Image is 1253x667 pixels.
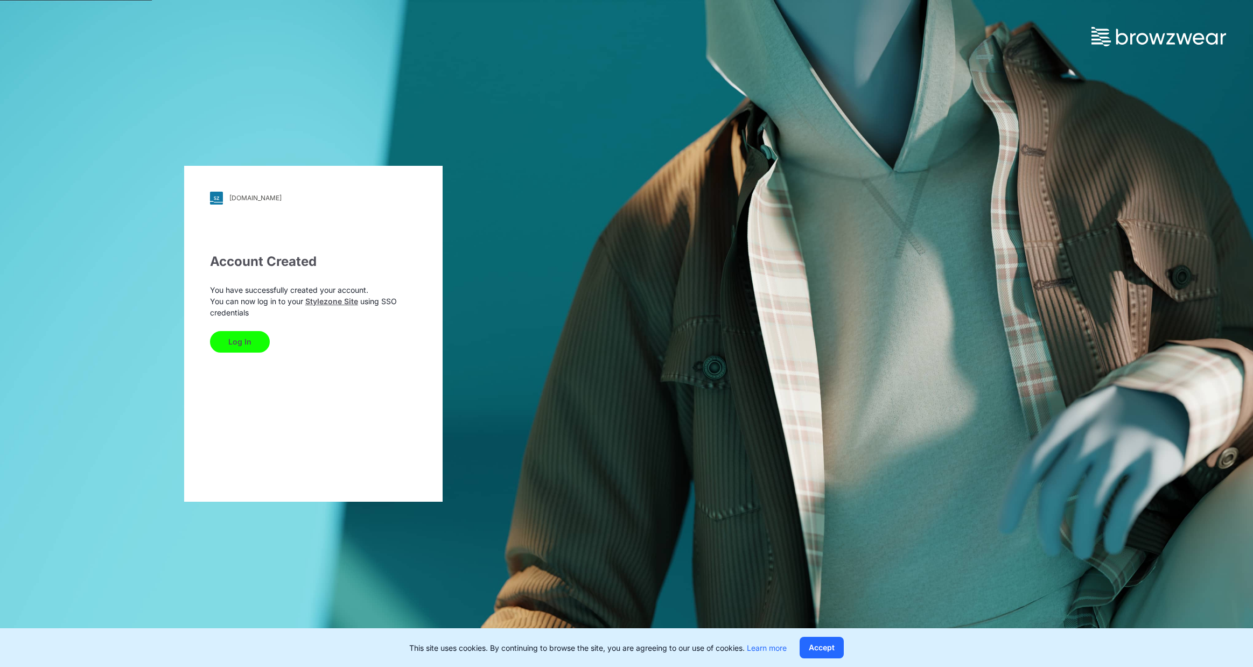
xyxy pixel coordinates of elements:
a: Stylezone Site [305,297,358,306]
img: svg+xml;base64,PHN2ZyB3aWR0aD0iMjgiIGhlaWdodD0iMjgiIHZpZXdCb3g9IjAgMCAyOCAyOCIgZmlsbD0ibm9uZSIgeG... [210,192,223,205]
button: Log In [210,331,270,353]
button: Accept [800,637,844,658]
div: [DOMAIN_NAME] [229,194,282,202]
p: You can now log in to your using SSO credentials [210,296,417,318]
a: [DOMAIN_NAME] [210,192,417,205]
p: This site uses cookies. By continuing to browse the site, you are agreeing to our use of cookies. [409,642,787,654]
a: Learn more [747,643,787,652]
img: browzwear-logo.73288ffb.svg [1091,27,1226,46]
div: Account Created [210,252,417,271]
p: You have successfully created your account. [210,284,417,296]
